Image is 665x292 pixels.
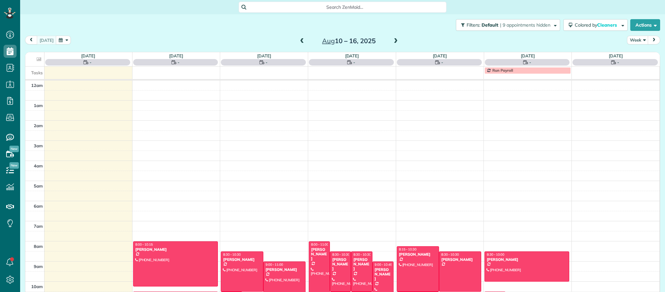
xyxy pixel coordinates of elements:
span: 12am [31,83,43,88]
button: next [648,36,660,44]
span: 8:15 - 10:30 [399,247,417,251]
a: [DATE] [81,53,95,58]
span: - [441,59,443,66]
a: [DATE] [169,53,183,58]
span: 8:00 - 10:15 [135,242,153,247]
div: [PERSON_NAME] [135,247,216,252]
span: 6am [34,203,43,209]
button: prev [25,36,37,44]
span: 8:30 - 10:30 [332,252,350,257]
a: [DATE] [521,53,535,58]
span: - [353,59,355,66]
span: | 9 appointments hidden [500,22,550,28]
span: Aug [322,37,335,45]
a: [DATE] [257,53,271,58]
button: Week [627,36,648,44]
div: [PERSON_NAME] [441,257,479,262]
span: 9am [34,264,43,269]
span: 8:30 - 10:00 [487,252,504,257]
span: New [9,162,19,169]
span: 8:00 - 11:00 [311,242,329,247]
a: [DATE] [609,53,623,58]
span: 2am [34,123,43,128]
span: - [529,59,531,66]
a: [DATE] [345,53,359,58]
button: Actions [630,19,660,31]
div: [PERSON_NAME] [374,267,392,281]
span: 4am [34,163,43,168]
span: 8am [34,244,43,249]
div: [PERSON_NAME] [399,252,437,257]
span: 3am [34,143,43,148]
button: Colored byCleaners [563,19,628,31]
div: [PERSON_NAME] [311,247,328,261]
div: [PERSON_NAME] [265,267,304,272]
span: Colored by [575,22,619,28]
span: 8:30 - 10:30 [441,252,459,257]
button: [DATE] [37,36,56,44]
div: [PERSON_NAME] [353,257,370,271]
h2: 10 – 16, 2025 [308,37,389,44]
span: - [617,59,619,66]
a: [DATE] [433,53,447,58]
span: Run Payroll [492,68,513,73]
div: [PERSON_NAME] [223,257,261,262]
span: - [266,59,268,66]
span: 10am [31,284,43,289]
span: 9:00 - 11:00 [266,262,283,267]
a: Filters: Default | 9 appointments hidden [453,19,560,31]
span: 5am [34,183,43,189]
span: - [90,59,92,66]
span: Default [482,22,499,28]
div: [PERSON_NAME] [486,257,567,262]
button: Filters: Default | 9 appointments hidden [456,19,560,31]
span: New [9,146,19,152]
span: 8:30 - 10:30 [223,252,241,257]
span: 8:30 - 10:30 [353,252,371,257]
span: 7am [34,224,43,229]
span: 9:00 - 10:45 [375,262,392,267]
span: 1am [34,103,43,108]
span: - [178,59,180,66]
span: Filters: [467,22,480,28]
div: [PERSON_NAME] [332,257,349,271]
span: Cleaners [597,22,618,28]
